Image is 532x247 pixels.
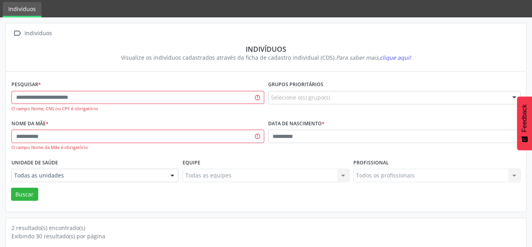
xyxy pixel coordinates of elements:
span: Todas as unidades [14,172,162,179]
label: Equipe [183,156,200,169]
label: Unidade de saúde [11,156,58,169]
button: Buscar [11,188,38,201]
a:  Indivíduos [11,28,53,39]
label: Nome da mãe [11,118,49,130]
div: Indivíduos [17,45,515,53]
span: clique aqui! [380,54,411,61]
label: Grupos prioritários [268,79,323,91]
div: 2 resultado(s) encontrado(s) [11,224,521,232]
span: Feedback [521,104,528,132]
div: Visualize os indivíduos cadastrados através da ficha de cadastro individual (CDS). [17,53,515,62]
div: Exibindo 30 resultado(s) por página [11,232,521,240]
label: Pesquisar [11,79,41,91]
button: Feedback - Mostrar pesquisa [517,96,532,150]
a: Indivíduos [3,2,41,17]
label: Data de nascimento [268,118,325,130]
span: Selecione o(s) grupo(s) [271,93,330,102]
label: Profissional [353,156,389,169]
i:  [11,28,23,39]
div: Indivíduos [23,28,53,39]
div: O campo Nome, CNS ou CPF é obrigatório [11,106,264,112]
div: O campo Nome da Mãe é obrigatório [11,144,264,151]
i: Para saber mais, [336,54,411,61]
